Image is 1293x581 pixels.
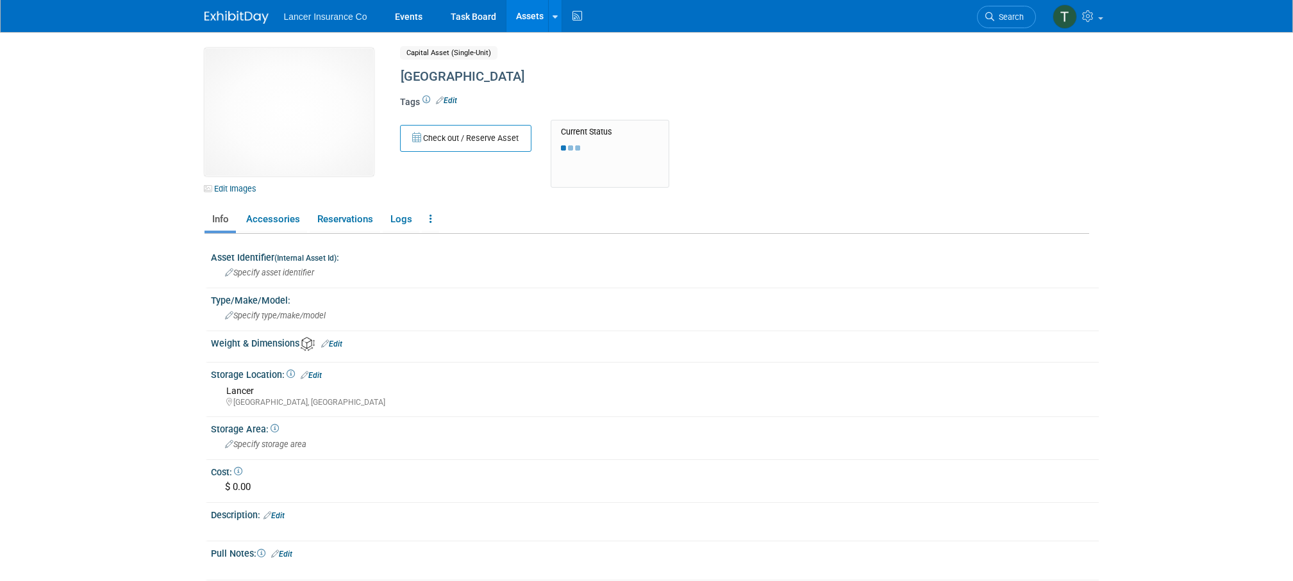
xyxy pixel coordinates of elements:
[226,386,254,396] span: Lancer
[211,505,1099,522] div: Description:
[225,311,326,320] span: Specify type/make/model
[225,439,306,449] span: Specify storage area
[211,544,1099,561] div: Pull Notes:
[211,248,1099,264] div: Asset Identifier :
[561,127,659,137] div: Current Status
[204,11,269,24] img: ExhibitDay
[977,6,1036,28] a: Search
[204,181,262,197] a: Edit Images
[274,254,337,263] small: (Internal Asset Id)
[396,65,983,88] div: [GEOGRAPHIC_DATA]
[211,424,279,434] span: Storage Area:
[284,12,367,22] span: Lancer Insurance Co
[383,208,419,231] a: Logs
[400,46,497,60] span: Capital Asset (Single-Unit)
[204,208,236,231] a: Info
[221,477,1089,497] div: $ 0.00
[263,511,285,520] a: Edit
[211,365,1099,382] div: Storage Location:
[400,125,531,152] button: Check out / Reserve Asset
[211,334,1099,351] div: Weight & Dimensions
[321,340,342,348] a: Edit
[1053,4,1077,29] img: Terrence Forrest
[301,371,322,380] a: Edit
[436,96,457,105] a: Edit
[310,208,380,231] a: Reservations
[226,397,1089,408] div: [GEOGRAPHIC_DATA], [GEOGRAPHIC_DATA]
[211,291,1099,307] div: Type/Make/Model:
[271,550,292,559] a: Edit
[204,48,374,176] img: View Images
[301,337,315,351] img: Asset Weight and Dimensions
[238,208,307,231] a: Accessories
[561,145,580,151] img: loading...
[994,12,1024,22] span: Search
[211,462,1099,479] div: Cost:
[400,95,983,117] div: Tags
[225,268,314,277] span: Specify asset identifier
